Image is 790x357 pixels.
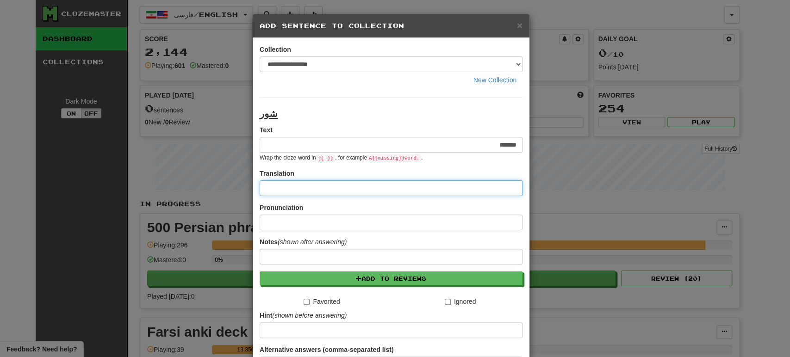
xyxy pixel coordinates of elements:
[367,154,421,162] code: A {{ missing }} word.
[467,72,523,88] button: New Collection
[260,271,523,285] button: Add to Reviews
[304,299,310,305] input: Favorited
[260,21,523,31] h5: Add Sentence to Collection
[260,154,423,161] small: Wrap the cloze-word in , for example .
[260,169,294,178] label: Translation
[325,154,335,162] code: }}
[445,297,476,306] label: Ignored
[272,312,347,319] em: (shown before answering)
[260,125,273,135] label: Text
[517,20,523,31] span: ×
[260,345,393,354] label: Alternative answers (comma-separated list)
[260,45,291,54] label: Collection
[260,203,303,212] label: Pronunciation
[260,311,347,320] label: Hint
[316,154,325,162] code: {{
[304,297,340,306] label: Favorited
[445,299,451,305] input: Ignored
[278,238,347,246] em: (shown after answering)
[260,108,278,119] u: شور
[260,237,347,246] label: Notes
[517,20,523,30] button: Close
